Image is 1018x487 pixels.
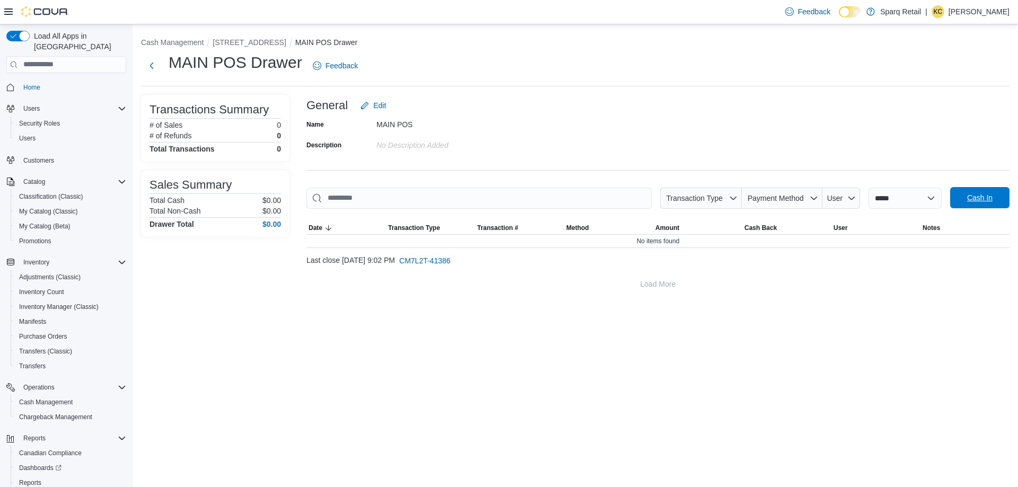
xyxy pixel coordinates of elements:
span: My Catalog (Classic) [19,207,78,216]
button: Transaction Type [386,222,475,234]
button: Reports [19,432,50,445]
span: CM7L2T-41386 [399,255,451,266]
button: MAIN POS Drawer [295,38,357,47]
span: Operations [19,381,126,394]
button: [STREET_ADDRESS] [213,38,286,47]
nav: An example of EuiBreadcrumbs [141,37,1010,50]
button: Manifests [11,314,130,329]
button: Operations [2,380,130,395]
h1: MAIN POS Drawer [169,52,302,73]
span: User [833,224,848,232]
span: User [827,194,843,202]
span: Inventory Manager (Classic) [15,300,126,313]
button: Amount [653,222,742,234]
button: Catalog [19,175,49,188]
div: No Description added [376,137,519,149]
button: Date [306,222,386,234]
button: Transaction # [475,222,564,234]
h3: Transactions Summary [150,103,269,116]
button: Reports [2,431,130,446]
button: Users [11,131,130,146]
span: Inventory Count [19,288,64,296]
p: 0 [277,131,281,140]
button: Method [564,222,653,234]
a: Transfers (Classic) [15,345,76,358]
span: Notes [923,224,940,232]
span: Transfers [15,360,126,373]
span: Feedback [798,6,830,17]
a: Dashboards [15,462,66,474]
button: Chargeback Management [11,410,130,424]
button: User [822,188,860,209]
span: Security Roles [19,119,60,128]
span: Users [19,134,36,143]
a: Users [15,132,40,145]
button: My Catalog (Classic) [11,204,130,219]
span: Load More [640,279,676,289]
span: Users [19,102,126,115]
span: Catalog [19,175,126,188]
a: Inventory Count [15,286,68,298]
span: Classification (Classic) [15,190,126,203]
span: Customers [19,153,126,166]
span: My Catalog (Beta) [15,220,126,233]
a: Home [19,81,45,94]
span: Promotions [15,235,126,247]
button: Security Roles [11,116,130,131]
h4: 0 [277,145,281,153]
span: Amount [655,224,679,232]
span: Payment Method [748,194,804,202]
p: | [925,5,927,18]
button: Cash Management [11,395,130,410]
span: Home [19,81,126,94]
button: Catalog [2,174,130,189]
label: Description [306,141,341,149]
button: Canadian Compliance [11,446,130,461]
span: Cash Back [744,224,777,232]
span: Reports [19,432,126,445]
a: My Catalog (Classic) [15,205,82,218]
span: Dashboards [15,462,126,474]
p: [PERSON_NAME] [949,5,1010,18]
h4: Drawer Total [150,220,194,228]
a: Security Roles [15,117,64,130]
span: Catalog [23,178,45,186]
span: Adjustments (Classic) [19,273,81,281]
a: Purchase Orders [15,330,72,343]
h6: # of Refunds [150,131,191,140]
button: Transfers (Classic) [11,344,130,359]
button: Notes [920,222,1010,234]
button: Cash Management [141,38,204,47]
span: Cash In [967,192,993,203]
button: Users [2,101,130,116]
span: Dashboards [19,464,62,472]
span: Cash Management [15,396,126,409]
a: Feedback [781,1,835,22]
a: Canadian Compliance [15,447,86,459]
label: Name [306,120,324,129]
a: Transfers [15,360,50,373]
span: Transfers [19,362,46,370]
p: 0 [277,121,281,129]
a: Promotions [15,235,56,247]
button: Inventory [2,255,130,270]
button: Classification (Classic) [11,189,130,204]
span: Chargeback Management [19,413,92,421]
span: Transfers (Classic) [19,347,72,356]
a: Chargeback Management [15,411,96,423]
span: KC [934,5,943,18]
button: Cash In [950,187,1010,208]
span: Customers [23,156,54,165]
a: My Catalog (Beta) [15,220,75,233]
a: Cash Management [15,396,77,409]
button: Transaction Type [660,188,742,209]
input: Dark Mode [839,6,861,17]
button: Operations [19,381,59,394]
p: $0.00 [262,196,281,205]
h6: Total Non-Cash [150,207,201,215]
span: Users [15,132,126,145]
h6: # of Sales [150,121,182,129]
button: User [831,222,920,234]
a: Customers [19,154,58,167]
button: Promotions [11,234,130,249]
